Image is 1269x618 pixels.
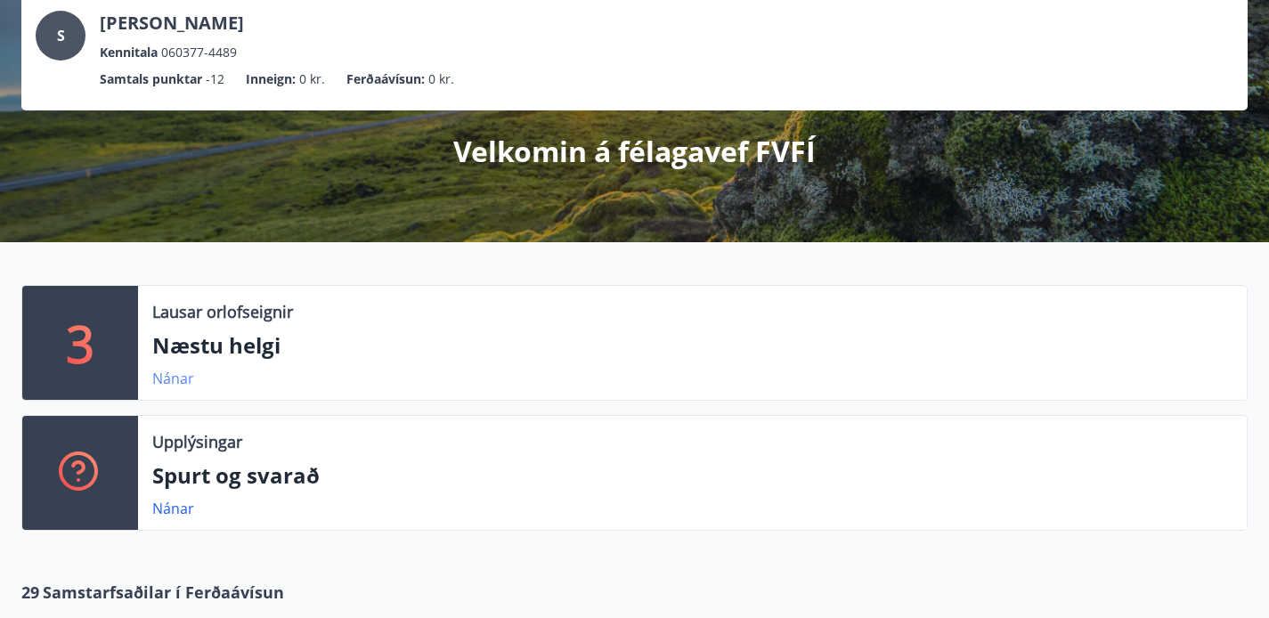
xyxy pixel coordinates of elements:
span: S [57,26,65,45]
p: Inneign : [246,69,296,89]
p: [PERSON_NAME] [100,11,244,36]
span: 060377-4489 [161,43,237,62]
p: Ferðaávísun : [346,69,425,89]
a: Nánar [152,369,194,388]
p: Upplýsingar [152,430,242,453]
p: 3 [66,309,94,377]
span: -12 [206,69,224,89]
p: Kennitala [100,43,158,62]
span: 29 [21,581,39,604]
span: 0 kr. [428,69,454,89]
a: Nánar [152,499,194,518]
p: Spurt og svarað [152,460,1232,491]
span: Samstarfsaðilar í Ferðaávísun [43,581,284,604]
p: Næstu helgi [152,330,1232,361]
span: 0 kr. [299,69,325,89]
p: Velkomin á félagavef FVFÍ [453,132,816,171]
p: Lausar orlofseignir [152,300,293,323]
p: Samtals punktar [100,69,202,89]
